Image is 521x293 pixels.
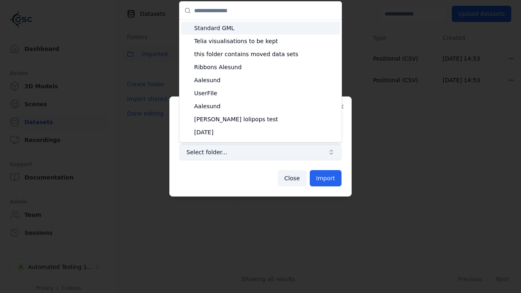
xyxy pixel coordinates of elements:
p: Select a folder to import into this workspace. [180,116,341,125]
label: Folder [180,133,197,139]
button: Close [278,170,306,186]
h2: Select a shared folder [180,107,341,114]
span: Select folder... [186,148,325,156]
button: Import [310,170,341,186]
